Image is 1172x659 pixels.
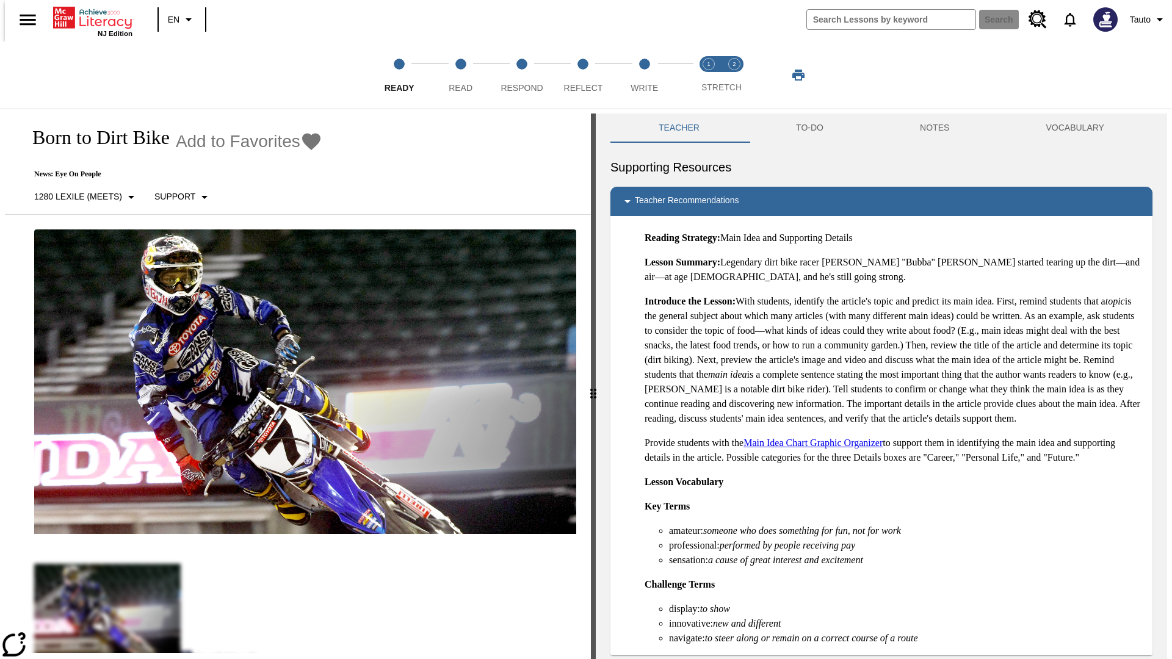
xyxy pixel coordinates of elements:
button: Language: EN, Select a language [162,9,201,31]
button: Write step 5 of 5 [609,41,680,109]
a: Resource Center, Will open in new tab [1021,3,1054,36]
h1: Born to Dirt Bike [20,126,170,149]
p: Main Idea and Supporting Details [645,231,1143,245]
button: Stretch Read step 1 of 2 [691,41,726,109]
em: someone who does something for fun, not for work [703,525,901,536]
button: Read step 2 of 5 [425,41,496,109]
p: With students, identify the article's topic and predict its main idea. First, remind students tha... [645,294,1143,426]
button: Ready step 1 of 5 [364,41,435,109]
button: TO-DO [748,113,872,143]
strong: Reading Strategy: [645,232,720,243]
span: Tauto [1130,13,1151,26]
span: EN [168,13,179,26]
em: new and different [713,618,781,628]
li: sensation: [669,553,1143,567]
p: Teacher Recommendations [635,194,739,209]
em: topic [1105,296,1125,306]
div: Teacher Recommendations [610,187,1152,216]
button: Select a new avatar [1086,4,1125,35]
span: Add to Favorites [176,132,300,151]
input: search field [807,10,975,29]
p: News: Eye On People [20,170,322,179]
p: Support [154,190,195,203]
img: Motocross racer James Stewart flies through the air on his dirt bike. [34,229,576,535]
button: VOCABULARY [997,113,1152,143]
p: 1280 Lexile (Meets) [34,190,122,203]
p: Provide students with the to support them in identifying the main idea and supporting details in ... [645,436,1143,465]
div: Instructional Panel Tabs [610,113,1152,143]
span: Write [631,83,658,93]
strong: Introduce the Lesson: [645,296,736,306]
strong: Challenge Terms [645,579,715,589]
li: professional: [669,538,1143,553]
a: Main Idea Chart Graphic Organizer [743,438,883,448]
button: Reflect step 4 of 5 [548,41,618,109]
text: 2 [733,61,736,67]
span: Reflect [564,83,603,93]
em: to show [700,603,730,614]
em: performed by people receiving pay [720,540,855,550]
div: Home [53,4,132,37]
a: Notifications [1054,4,1086,35]
button: Select Lexile, 1280 Lexile (Meets) [29,186,143,208]
em: to steer along or remain on a correct course of a route [705,633,918,643]
button: Print [779,64,818,86]
li: amateur: [669,524,1143,538]
button: Scaffolds, Support [150,186,217,208]
strong: Key Terms [645,501,690,511]
em: main idea [708,369,747,380]
span: Ready [385,83,414,93]
img: Avatar [1093,7,1118,32]
strong: Lesson Vocabulary [645,477,723,487]
button: Teacher [610,113,748,143]
button: Profile/Settings [1125,9,1172,31]
li: display: [669,602,1143,616]
li: navigate: [669,631,1143,646]
span: STRETCH [701,82,742,92]
strong: Lesson Summary: [645,257,720,267]
span: Respond [501,83,543,93]
button: Stretch Respond step 2 of 2 [717,41,752,109]
text: 1 [707,61,710,67]
p: Legendary dirt bike racer [PERSON_NAME] "Bubba" [PERSON_NAME] started tearing up the dirt—and air... [645,255,1143,284]
div: Press Enter or Spacebar and then press right and left arrow keys to move the slider [591,113,596,659]
h6: Supporting Resources [610,157,1152,177]
button: Add to Favorites - Born to Dirt Bike [176,131,322,152]
button: Open side menu [10,2,46,38]
button: Respond step 3 of 5 [487,41,557,109]
div: activity [596,113,1167,659]
span: NJ Edition [98,30,132,37]
em: a cause of great interest and excitement [708,555,863,565]
div: reading [5,113,591,653]
span: Read [449,83,472,93]
button: NOTES [872,113,997,143]
li: innovative: [669,616,1143,631]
